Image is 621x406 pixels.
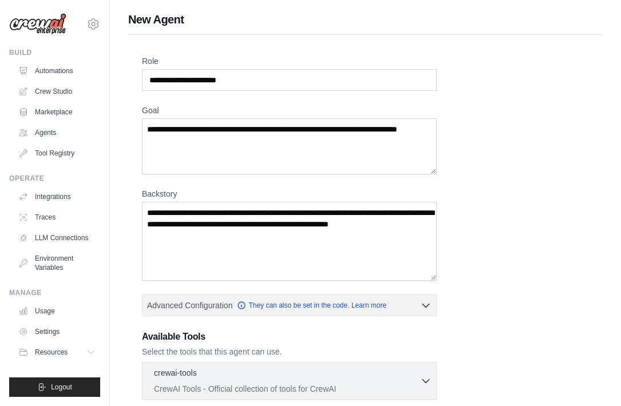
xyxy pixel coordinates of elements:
[14,208,100,226] a: Traces
[14,144,100,162] a: Tool Registry
[142,188,437,200] label: Backstory
[14,82,100,101] a: Crew Studio
[14,343,100,361] button: Resources
[142,330,437,344] h3: Available Tools
[14,188,100,206] a: Integrations
[14,302,100,320] a: Usage
[142,55,437,67] label: Role
[14,124,100,142] a: Agents
[9,13,66,35] img: Logo
[147,367,432,395] button: crewai-tools CrewAI Tools - Official collection of tools for CrewAI
[154,367,197,379] p: crewai-tools
[128,11,603,27] h1: New Agent
[14,229,100,247] a: LLM Connections
[9,174,100,183] div: Operate
[14,103,100,121] a: Marketplace
[35,348,68,357] span: Resources
[14,62,100,80] a: Automations
[51,383,72,392] span: Logout
[9,377,100,397] button: Logout
[142,105,437,116] label: Goal
[14,323,100,341] a: Settings
[237,301,386,310] a: They can also be set in the code. Learn more
[9,288,100,297] div: Manage
[147,300,232,311] span: Advanced Configuration
[9,48,100,57] div: Build
[142,346,437,357] p: Select the tools that this agent can use.
[14,249,100,277] a: Environment Variables
[143,295,436,316] button: Advanced Configuration They can also be set in the code. Learn more
[154,383,420,395] p: CrewAI Tools - Official collection of tools for CrewAI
